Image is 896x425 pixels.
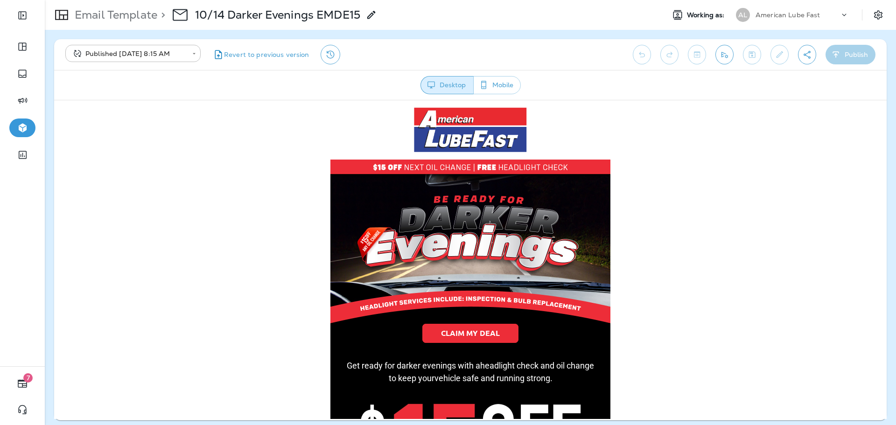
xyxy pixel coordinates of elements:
button: Desktop [420,76,474,94]
div: AL [736,8,750,22]
a: CLAIM MY DEAL [368,223,464,243]
p: American Lube Fast [756,11,820,19]
button: Create a Shareable Preview Link [798,45,816,64]
button: Expand Sidebar [9,6,35,25]
span: Working as: [687,11,727,19]
button: 7 [9,374,35,393]
button: Revert to previous version [208,45,313,64]
span: Revert to previous version [224,50,309,59]
div: Published [DATE] 8:15 AM [72,49,186,58]
span: Get ready for darker evenings with a [293,260,426,270]
button: Mobile [473,76,521,94]
img: American Lube Fast [358,5,475,55]
p: > [157,8,165,22]
button: Send test email [715,45,734,64]
p: 10/14 Darker Evenings EMDE15 [195,8,360,22]
span: headlight check and oil change to keep your [335,260,540,283]
span: CLAIM MY DEAL [387,228,446,237]
button: View Changelog [321,45,340,64]
span: vehicle safe and running strong. [380,273,498,283]
button: Settings [870,7,887,23]
img: $15 Off Next Oil Change and FREE Headlight Check [276,59,556,223]
span: 7 [23,373,33,383]
p: Email Template [71,8,157,22]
